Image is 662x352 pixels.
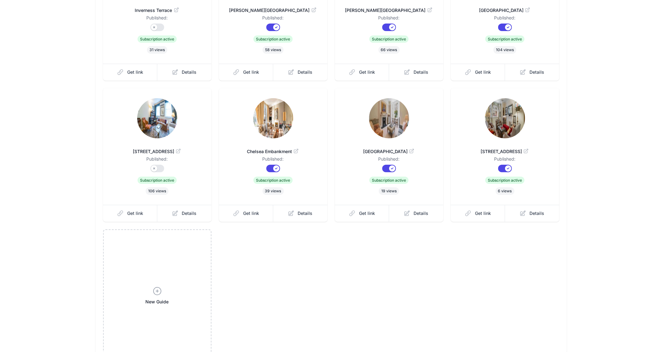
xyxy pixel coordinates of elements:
dd: Published: [229,15,317,24]
span: Subscription active [253,177,293,184]
dd: Published: [345,15,433,24]
span: Get link [127,69,143,75]
dd: Published: [461,15,549,24]
span: [PERSON_NAME][GEOGRAPHIC_DATA] [345,7,433,13]
a: Details [389,64,443,81]
a: Details [157,205,211,222]
span: 66 views [378,46,400,54]
span: Get link [475,69,491,75]
span: [STREET_ADDRESS] [461,148,549,155]
img: la0ta9u8y0fio2vk9j4q5fd879rs [369,98,409,138]
span: Details [530,69,545,75]
a: Details [505,64,559,81]
a: Details [157,64,211,81]
span: Inverness Terrace [113,7,201,13]
span: 106 views [146,187,169,195]
span: Details [298,210,313,216]
span: Subscription active [138,35,177,43]
span: Details [414,210,429,216]
span: Subscription active [485,177,524,184]
a: Get link [103,64,158,81]
a: Get link [451,64,505,81]
span: Get link [475,210,491,216]
span: Get link [243,210,259,216]
span: Details [182,69,197,75]
a: Details [273,64,327,81]
span: Subscription active [253,35,293,43]
span: Details [298,69,313,75]
span: Details [530,210,545,216]
span: Subscription active [138,177,177,184]
dd: Published: [113,15,201,24]
a: Get link [219,64,274,81]
a: Get link [219,205,274,222]
span: [GEOGRAPHIC_DATA] [461,7,549,13]
span: 6 views [496,187,514,195]
span: 19 views [379,187,399,195]
a: Details [389,205,443,222]
a: [GEOGRAPHIC_DATA] [345,141,433,156]
img: wfslqrm4yts2luwim8xed0a4pcy8 [485,98,525,138]
span: Get link [243,69,259,75]
a: Get link [451,205,505,222]
img: efk3xidwye351mn6lne3h2kryz6a [137,98,177,138]
img: 2ptt8hajmbez7x3m05tkt7xdte75 [253,98,293,138]
dd: Published: [345,156,433,165]
dd: Published: [113,156,201,165]
span: 31 views [147,46,167,54]
dd: Published: [461,156,549,165]
span: Subscription active [485,35,524,43]
a: Get link [335,64,389,81]
span: 39 views [263,187,284,195]
span: Details [182,210,197,216]
span: 104 views [493,46,516,54]
span: Chelsea Embankment [229,148,317,155]
span: Get link [359,69,375,75]
a: Get link [103,205,158,222]
span: 58 views [263,46,284,54]
span: Subscription active [369,177,409,184]
span: New Guide [146,299,169,305]
a: [STREET_ADDRESS] [113,141,201,156]
span: Get link [127,210,143,216]
a: Details [505,205,559,222]
span: [STREET_ADDRESS] [113,148,201,155]
a: Details [273,205,327,222]
a: [STREET_ADDRESS] [461,141,549,156]
span: Get link [359,210,375,216]
a: Get link [335,205,389,222]
span: [GEOGRAPHIC_DATA] [345,148,433,155]
span: Details [414,69,429,75]
dd: Published: [229,156,317,165]
span: Subscription active [369,35,409,43]
span: [PERSON_NAME][GEOGRAPHIC_DATA] [229,7,317,13]
a: Chelsea Embankment [229,141,317,156]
